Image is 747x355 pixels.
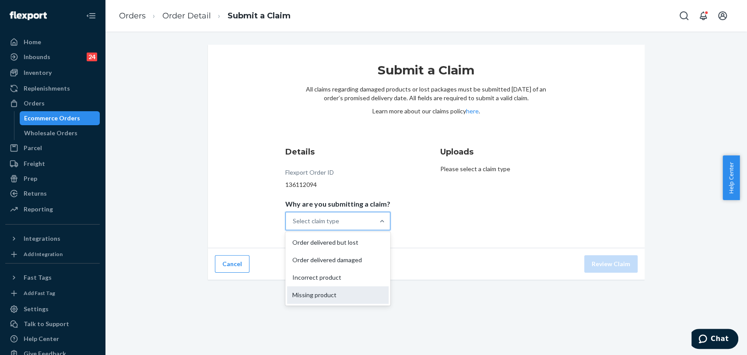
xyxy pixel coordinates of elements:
[5,141,100,155] a: Parcel
[24,234,60,243] div: Integrations
[20,111,100,125] a: Ecommerce Orders
[5,50,100,64] a: Inbounds24
[306,85,547,102] p: All claims regarding damaged products or lost packages must be submitted [DATE] of an order’s pro...
[24,273,52,282] div: Fast Tags
[228,11,291,21] a: Submit a Claim
[24,129,77,137] div: Wholesale Orders
[5,81,100,95] a: Replenishments
[714,7,731,25] button: Open account menu
[5,302,100,316] a: Settings
[5,317,100,331] button: Talk to Support
[5,232,100,246] button: Integrations
[87,53,97,61] div: 24
[162,11,211,21] a: Order Detail
[215,255,249,273] button: Cancel
[306,62,547,85] h1: Submit a Claim
[10,11,47,20] img: Flexport logo
[24,68,52,77] div: Inventory
[584,255,638,273] button: Review Claim
[5,157,100,171] a: Freight
[24,84,70,93] div: Replenishments
[24,99,45,108] div: Orders
[112,3,298,29] ol: breadcrumbs
[24,38,41,46] div: Home
[287,251,389,269] div: Order delivered damaged
[82,7,100,25] button: Close Navigation
[24,320,69,328] div: Talk to Support
[440,165,567,173] p: Please select a claim type
[24,174,37,183] div: Prep
[5,66,100,80] a: Inventory
[5,202,100,216] a: Reporting
[24,189,47,198] div: Returns
[285,146,390,158] h3: Details
[293,217,339,225] div: Select claim type
[694,7,712,25] button: Open notifications
[287,286,389,304] div: Missing product
[440,146,567,158] h3: Uploads
[24,114,80,123] div: Ecommerce Orders
[24,250,63,258] div: Add Integration
[5,35,100,49] a: Home
[5,332,100,346] a: Help Center
[691,329,738,351] iframe: Opens a widget where you can chat to one of our agents
[5,172,100,186] a: Prep
[5,96,100,110] a: Orders
[24,144,42,152] div: Parcel
[285,168,334,180] div: Flexport Order ID
[5,186,100,200] a: Returns
[722,155,740,200] button: Help Center
[306,107,547,116] p: Learn more about our claims policy .
[285,180,390,189] div: 136112094
[24,53,50,61] div: Inbounds
[24,289,55,297] div: Add Fast Tag
[24,159,45,168] div: Freight
[24,334,59,343] div: Help Center
[466,107,479,115] a: here
[24,205,53,214] div: Reporting
[5,288,100,299] a: Add Fast Tag
[287,234,389,251] div: Order delivered but lost
[119,11,146,21] a: Orders
[20,126,100,140] a: Wholesale Orders
[285,200,390,208] p: Why are you submitting a claim?
[24,305,49,313] div: Settings
[5,249,100,260] a: Add Integration
[5,271,100,285] button: Fast Tags
[287,269,389,286] div: Incorrect product
[675,7,693,25] button: Open Search Box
